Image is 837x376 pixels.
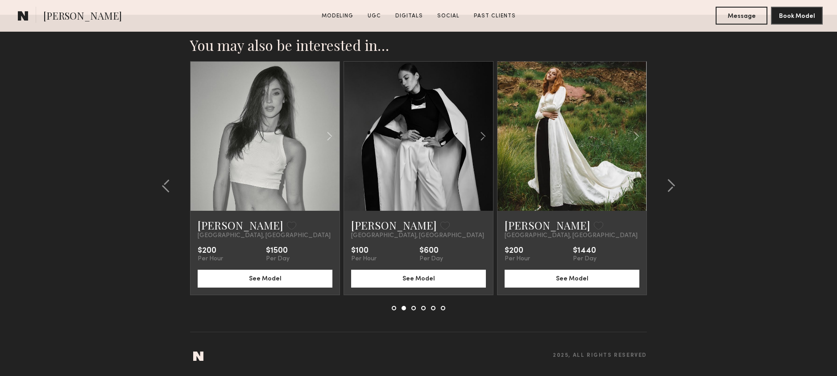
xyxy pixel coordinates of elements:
[198,218,283,232] a: [PERSON_NAME]
[351,232,484,239] span: [GEOGRAPHIC_DATA], [GEOGRAPHIC_DATA]
[198,232,331,239] span: [GEOGRAPHIC_DATA], [GEOGRAPHIC_DATA]
[266,255,290,263] div: Per Day
[771,7,823,25] button: Book Model
[43,9,122,25] span: [PERSON_NAME]
[573,246,597,255] div: $1440
[198,255,223,263] div: Per Hour
[553,353,647,359] span: 2025, all rights reserved
[505,270,639,288] button: See Model
[716,7,767,25] button: Message
[505,232,638,239] span: [GEOGRAPHIC_DATA], [GEOGRAPHIC_DATA]
[505,246,530,255] div: $200
[419,246,443,255] div: $600
[198,246,223,255] div: $200
[198,270,332,288] button: See Model
[198,274,332,282] a: See Model
[434,12,463,20] a: Social
[266,246,290,255] div: $1500
[318,12,357,20] a: Modeling
[351,218,437,232] a: [PERSON_NAME]
[505,255,530,263] div: Per Hour
[505,274,639,282] a: See Model
[190,36,647,54] h2: You may also be interested in…
[351,274,486,282] a: See Model
[470,12,519,20] a: Past Clients
[505,218,590,232] a: [PERSON_NAME]
[364,12,385,20] a: UGC
[392,12,427,20] a: Digitals
[351,246,377,255] div: $100
[351,255,377,263] div: Per Hour
[351,270,486,288] button: See Model
[771,12,823,19] a: Book Model
[419,255,443,263] div: Per Day
[573,255,597,263] div: Per Day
